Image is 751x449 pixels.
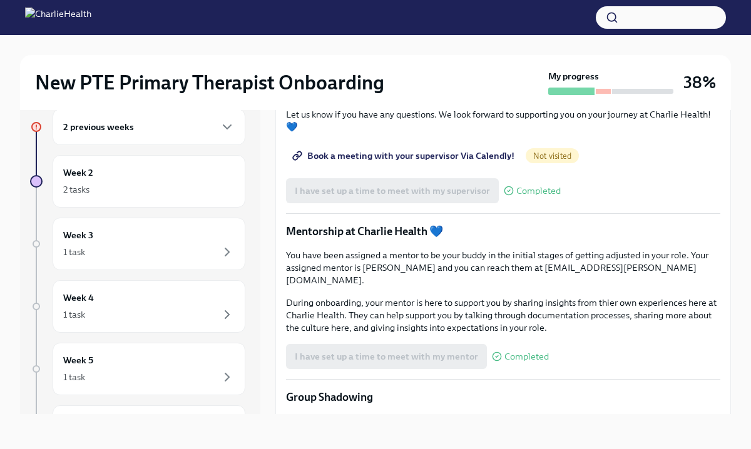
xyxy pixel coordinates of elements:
a: Week 41 task [30,280,245,333]
a: Book a meeting with your supervisor Via Calendly! [286,143,523,168]
span: Completed [516,186,561,196]
p: You have been assigned a mentor to be your buddy in the initial stages of getting adjusted in you... [286,249,720,286]
h2: New PTE Primary Therapist Onboarding [35,70,384,95]
a: Week 51 task [30,343,245,395]
strong: My progress [548,70,599,83]
a: Week 31 task [30,218,245,270]
h6: 2 previous weeks [63,120,134,134]
p: During onboarding, your mentor is here to support you by sharing insights from thier own experien... [286,296,720,334]
a: Week 22 tasks [30,155,245,208]
div: 1 task [63,246,85,258]
p: Mentorship at Charlie Health 💙 [286,224,720,239]
div: 2 tasks [63,183,89,196]
h6: Week 2 [63,166,93,179]
p: Let us know if you have any questions. We look forward to supporting you on your journey at Charl... [286,108,720,133]
h3: 38% [683,71,716,94]
div: 2 previous weeks [53,109,245,145]
h6: Week 4 [63,291,94,305]
span: Completed [504,352,549,361]
div: 1 task [63,308,85,321]
span: Book a meeting with your supervisor Via Calendly! [295,149,514,162]
h6: Week 5 [63,353,93,367]
h6: Week 3 [63,228,93,242]
img: CharlieHealth [25,8,91,28]
div: 1 task [63,371,85,383]
span: Not visited [526,151,579,161]
p: Group Shadowing [286,390,720,405]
